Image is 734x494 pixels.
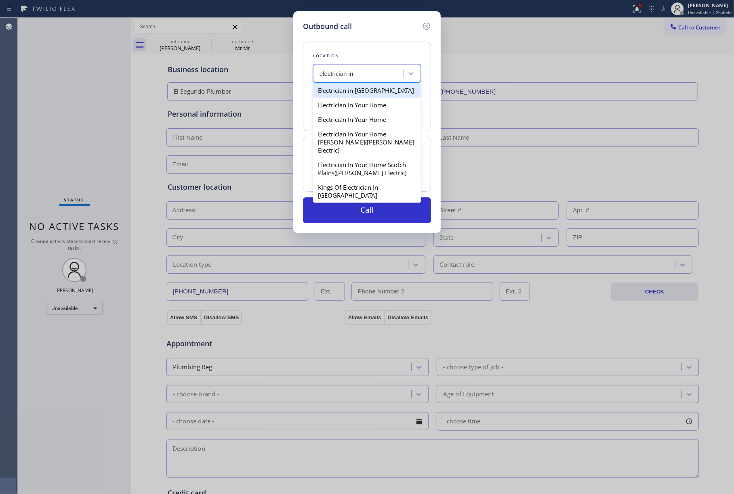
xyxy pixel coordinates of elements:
div: Location [313,52,421,60]
h5: Outbound call [303,21,352,32]
div: Electrician In Your Home [PERSON_NAME]([PERSON_NAME] Electric) [313,127,421,157]
div: Electrician In Your Home Scotch Plains([PERSON_NAME] Electric) [313,157,421,180]
div: Electrician in [GEOGRAPHIC_DATA] [313,83,421,98]
div: Kings Of Electrician In [GEOGRAPHIC_DATA] [313,180,421,203]
div: Electrician In Your Home [313,98,421,112]
button: Call [303,197,431,223]
div: Electrician In Your Home [313,112,421,127]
